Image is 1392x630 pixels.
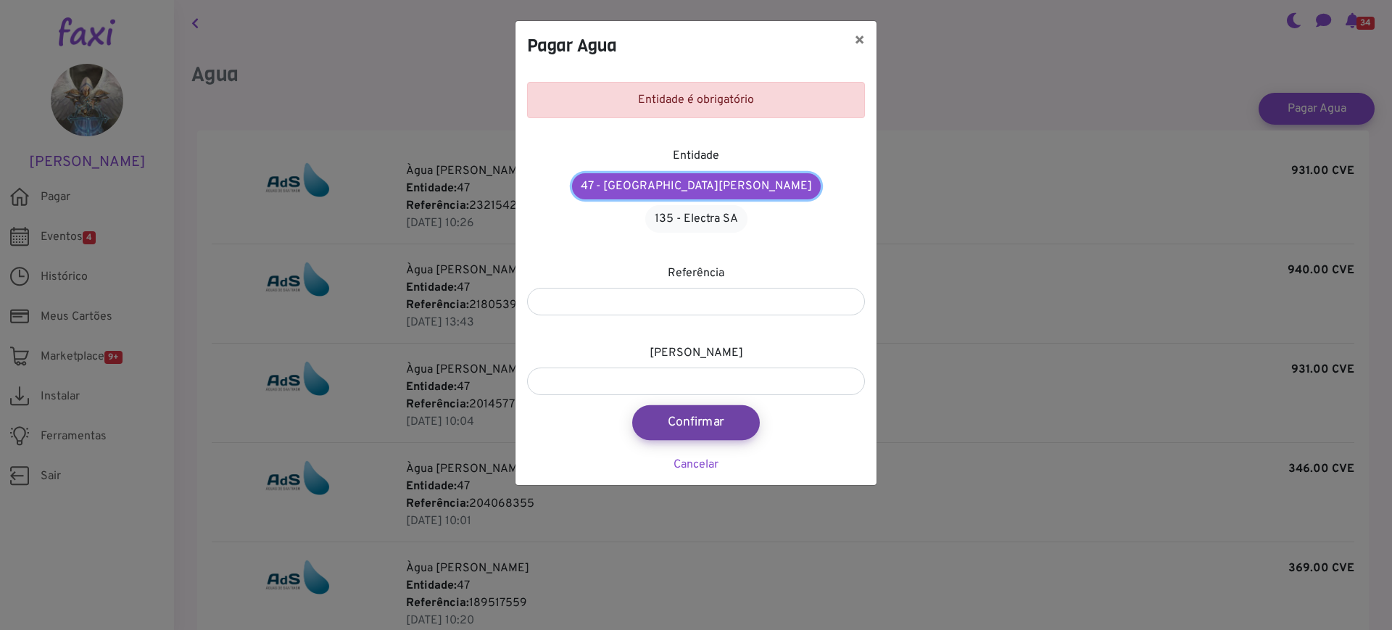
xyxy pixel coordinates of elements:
[638,93,754,107] span: Entidade é obrigatório
[674,457,718,472] a: Cancelar
[527,33,617,59] h4: Pagar Agua
[668,265,724,282] label: Referência
[842,21,877,62] button: ×
[650,344,743,362] label: [PERSON_NAME]
[632,405,760,440] button: Confirmar
[673,147,719,165] label: Entidade
[572,173,821,199] a: 47 - [GEOGRAPHIC_DATA][PERSON_NAME]
[645,205,747,233] a: 135 - Electra SA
